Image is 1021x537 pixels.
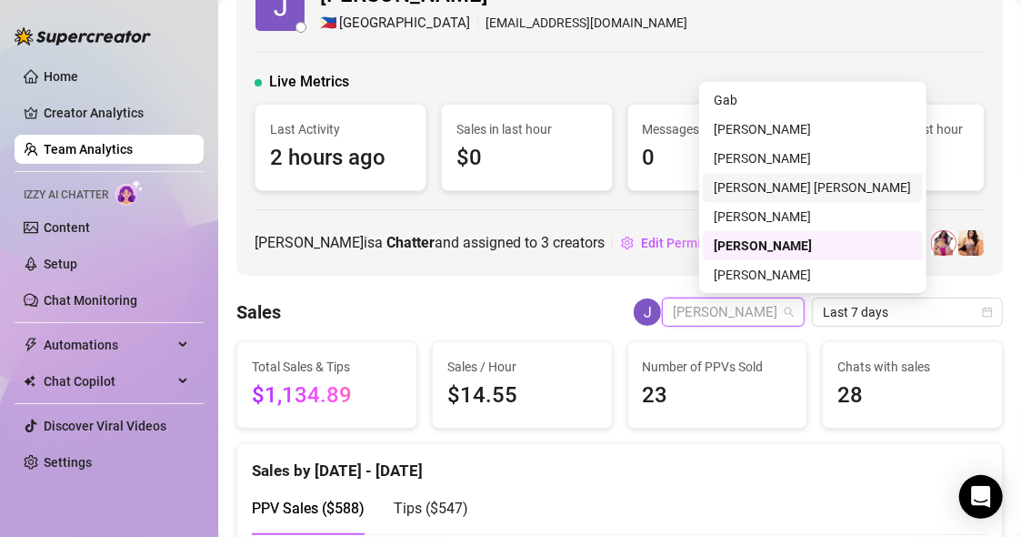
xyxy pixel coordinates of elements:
[541,234,549,251] span: 3
[714,265,912,285] div: [PERSON_NAME]
[115,179,144,206] img: AI Chatter
[269,71,349,93] span: Live Metrics
[714,119,912,139] div: [PERSON_NAME]
[837,357,987,377] span: Chats with sales
[15,27,151,46] img: logo-BBDzfeDw.svg
[456,141,597,176] span: $0
[982,307,993,318] span: calendar
[252,500,365,517] span: PPV Sales ( $588 )
[703,202,923,231] div: Veronica
[252,357,402,377] span: Total Sales & Tips
[714,207,912,227] div: [PERSON_NAME]
[673,299,794,326] span: Jane
[714,90,912,110] div: Gab
[44,69,78,84] a: Home
[714,177,912,198] div: [PERSON_NAME] [PERSON_NAME]
[641,236,738,250] span: Edit Permissions
[823,299,992,326] span: Last 7 days
[447,379,597,413] span: $14.55
[252,379,402,413] span: $1,134.89
[44,293,137,308] a: Chat Monitoring
[703,231,923,260] div: Jane
[44,220,90,235] a: Content
[270,141,411,176] span: 2 hours ago
[643,141,784,176] span: 0
[703,115,923,144] div: Gwen
[447,357,597,377] span: Sales / Hour
[394,500,468,517] span: Tips ( $547 )
[634,299,661,326] img: Jane
[252,444,987,483] div: Sales by [DATE] - [DATE]
[958,230,984,256] img: JustineFitness
[714,236,912,256] div: [PERSON_NAME]
[270,119,411,139] span: Last Activity
[703,144,923,173] div: Taylor Hinton
[643,379,793,413] span: 23
[643,357,793,377] span: Number of PPVs Sold
[24,187,108,204] span: Izzy AI Chatter
[320,13,337,35] span: 🇵🇭
[236,299,281,325] h4: Sales
[44,257,77,271] a: Setup
[44,419,166,433] a: Discover Viral Videos
[703,86,923,115] div: Gab
[44,142,133,157] a: Team Analytics
[643,119,784,139] span: Messages in last hour
[44,455,92,470] a: Settings
[44,367,173,396] span: Chat Copilot
[44,98,189,127] a: Creator Analytics
[386,234,435,251] b: Chatter
[959,475,1003,519] div: Open Intercom Messenger
[620,228,739,258] button: Edit Permissions
[931,230,956,256] img: 𝘾𝙧𝙚𝙖𝙢𝙮
[44,330,173,360] span: Automations
[621,237,634,249] span: setting
[24,338,38,352] span: thunderbolt
[456,119,597,139] span: Sales in last hour
[703,260,923,289] div: Justine Jakobs
[24,375,35,388] img: Chat Copilot
[837,379,987,413] span: 28
[339,13,470,35] span: [GEOGRAPHIC_DATA]
[320,13,687,35] div: [EMAIL_ADDRESS][DOMAIN_NAME]
[714,148,912,168] div: [PERSON_NAME]
[255,231,605,254] span: [PERSON_NAME] is a and assigned to creators
[703,173,923,202] div: SANTOS, Khyle Axel C.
